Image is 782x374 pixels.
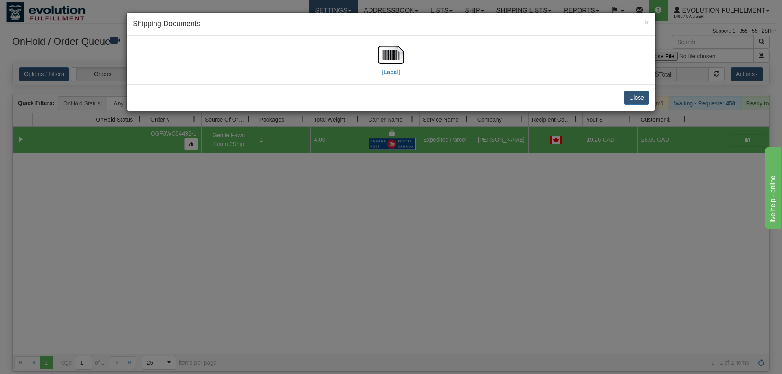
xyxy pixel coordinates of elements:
[6,5,75,15] div: live help - online
[382,68,400,76] label: [Label]
[624,91,649,105] button: Close
[763,145,781,228] iframe: chat widget
[644,17,649,27] span: ×
[133,19,649,29] h4: Shipping Documents
[378,42,404,68] img: barcode.jpg
[378,51,404,75] a: [Label]
[644,18,649,26] button: Close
